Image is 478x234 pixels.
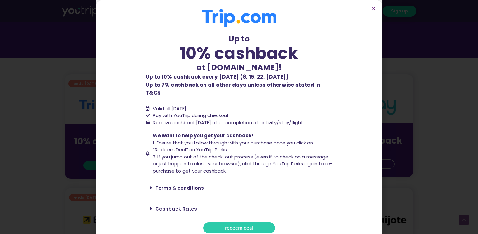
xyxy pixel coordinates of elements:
[153,154,332,174] span: 2. If you jump out of the check-out process (even if to check on a message or just happen to clos...
[146,45,332,61] div: 10% cashback
[153,119,303,126] span: Receive cashback [DATE] after completion of activity/stay/flight
[146,181,332,195] div: Terms & conditions
[153,132,253,139] span: We want to help you get your cashback!
[151,112,229,119] span: Pay with YouTrip during checkout
[146,73,332,97] p: Up to 7% cashback on all other days unless otherwise stated in T&Cs
[225,226,253,230] span: redeem deal
[153,105,186,112] span: Valid till [DATE]
[146,202,332,216] div: Cashback Rates
[203,222,275,233] a: redeem deal
[155,185,204,191] a: Terms & conditions
[371,6,376,11] a: Close
[155,206,197,212] a: Cashback Rates
[153,139,313,153] span: 1. Ensure that you follow through with your purchase once you click on “Redeem Deal” on YouTrip P...
[146,73,288,80] b: Up to 10% cashback every [DATE] (8, 15, 22, [DATE])
[146,33,332,73] div: Up to at [DOMAIN_NAME]!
